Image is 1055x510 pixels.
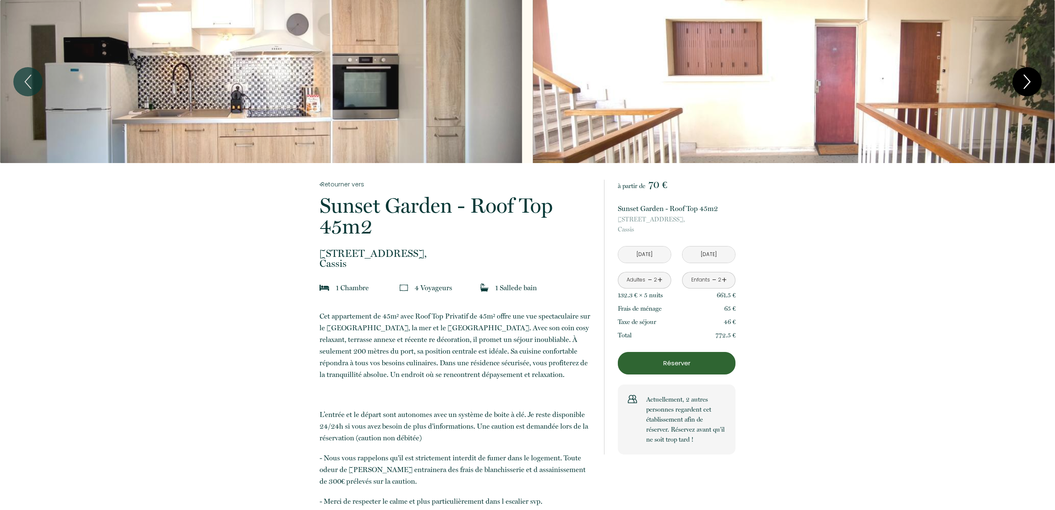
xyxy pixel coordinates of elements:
[618,304,662,314] p: Frais de ménage
[653,276,657,284] div: 2
[627,276,645,284] div: Adultes
[320,452,593,487] p: - Nous vous rappelons qu'il est strictement interdit de fumer dans le logement. Toute odeur de [P...
[320,249,593,269] p: Cassis
[618,203,735,214] p: Sunset Garden - Roof Top 45m2
[618,290,663,300] p: 132.3 € × 5 nuit
[618,317,656,327] p: Taxe de séjour
[618,352,735,374] button: Réserver
[724,317,736,327] p: 46 €
[715,330,736,340] p: 772.5 €
[320,180,593,189] a: Retourner vers
[13,67,43,96] button: Previous
[621,358,733,368] p: Réserver
[657,274,662,286] a: +
[320,495,593,507] p: - Merci de respecter le calme et plus particulièrement dans l escalier svp.
[618,182,645,190] span: à partir de
[449,284,452,292] span: s
[320,310,593,380] p: Cet appartement de 45m² avec Roof Top Privatif de 45m² offre une vue spectaculaire sur le [GEOGRA...
[648,274,652,286] a: -
[691,276,710,284] div: Enfants
[722,274,727,286] a: +
[660,291,663,299] span: s
[628,394,637,404] img: users
[717,290,736,300] p: 661.5 €
[1012,67,1042,96] button: Next
[682,246,735,263] input: Départ
[336,282,369,294] p: 1 Chambre
[618,246,671,263] input: Arrivée
[618,330,632,340] p: Total
[718,276,722,284] div: 2
[320,409,593,444] p: ​L’entrée et le départ sont autonomes avec un système de boite à clé. Je reste disponible 24/24h ...
[618,214,735,234] p: Cassis
[320,195,593,237] p: Sunset Garden - Roof Top 45m2
[618,214,735,224] span: [STREET_ADDRESS],
[646,394,725,445] p: Actuellement, 2 autres personnes regardent cet établissement afin de réserver. Réservez avant qu’...
[415,282,452,294] p: 4 Voyageur
[495,282,537,294] p: 1 Salle de bain
[648,179,667,191] span: 70 €
[724,304,736,314] p: 65 €
[320,249,593,259] span: [STREET_ADDRESS],
[400,284,408,292] img: guests
[712,274,717,286] a: -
